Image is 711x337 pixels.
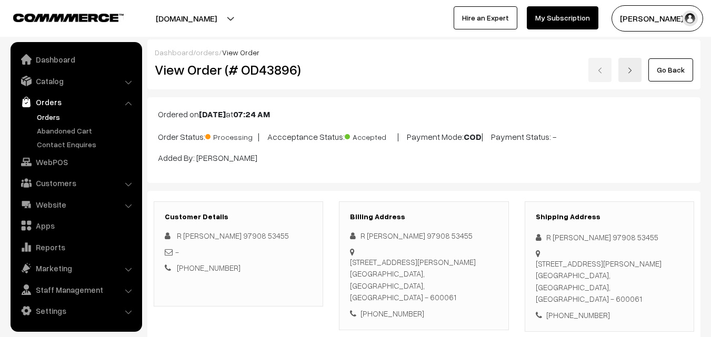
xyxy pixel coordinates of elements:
a: Dashboard [13,50,138,69]
b: [DATE] [199,109,226,119]
div: [PHONE_NUMBER] [536,309,683,321]
img: user [682,11,698,26]
h3: Shipping Address [536,212,683,221]
a: Abandoned Cart [34,125,138,136]
img: right-arrow.png [627,67,633,74]
div: R [PERSON_NAME] 97908 53455 [536,231,683,243]
a: orders [196,48,219,57]
div: [PHONE_NUMBER] [350,308,497,320]
span: Processing [205,129,258,142]
div: [STREET_ADDRESS][PERSON_NAME] [GEOGRAPHIC_DATA], [GEOGRAPHIC_DATA], [GEOGRAPHIC_DATA] - 600061 [536,258,683,305]
a: Reports [13,238,138,257]
p: Order Status: | Accceptance Status: | Payment Mode: | Payment Status: - [158,129,690,143]
img: COMMMERCE [13,14,124,22]
h3: Billing Address [350,212,497,221]
p: Added By: [PERSON_NAME] [158,151,690,164]
a: Customers [13,173,138,192]
h3: Customer Details [165,212,312,221]
h2: View Order (# OD43896) [155,62,324,78]
b: COD [464,131,482,142]
span: Accepted [345,129,397,142]
a: Settings [13,301,138,320]
a: WebPOS [13,152,138,171]
span: View Order [222,48,259,57]
a: Staff Management [13,280,138,299]
a: Catalog [13,72,138,90]
a: Apps [13,216,138,235]
a: Contact Enquires [34,139,138,150]
a: My Subscription [527,6,598,29]
a: Hire an Expert [454,6,517,29]
div: / / [155,47,693,58]
a: [PHONE_NUMBER] [177,263,241,272]
p: Ordered on at [158,108,690,120]
button: [PERSON_NAME] s… [612,5,703,32]
div: - [165,246,312,258]
a: Dashboard [155,48,193,57]
a: Orders [34,111,138,122]
a: Website [13,195,138,214]
b: 07:24 AM [233,109,270,119]
span: R [PERSON_NAME] 97908 53455 [177,231,289,240]
div: R [PERSON_NAME] 97908 53455 [350,230,497,242]
div: [STREET_ADDRESS][PERSON_NAME] [GEOGRAPHIC_DATA], [GEOGRAPHIC_DATA], [GEOGRAPHIC_DATA] - 600061 [350,256,497,303]
a: Go Back [648,58,693,81]
a: Marketing [13,259,138,278]
button: [DOMAIN_NAME] [119,5,254,32]
a: COMMMERCE [13,11,105,23]
a: Orders [13,93,138,111]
